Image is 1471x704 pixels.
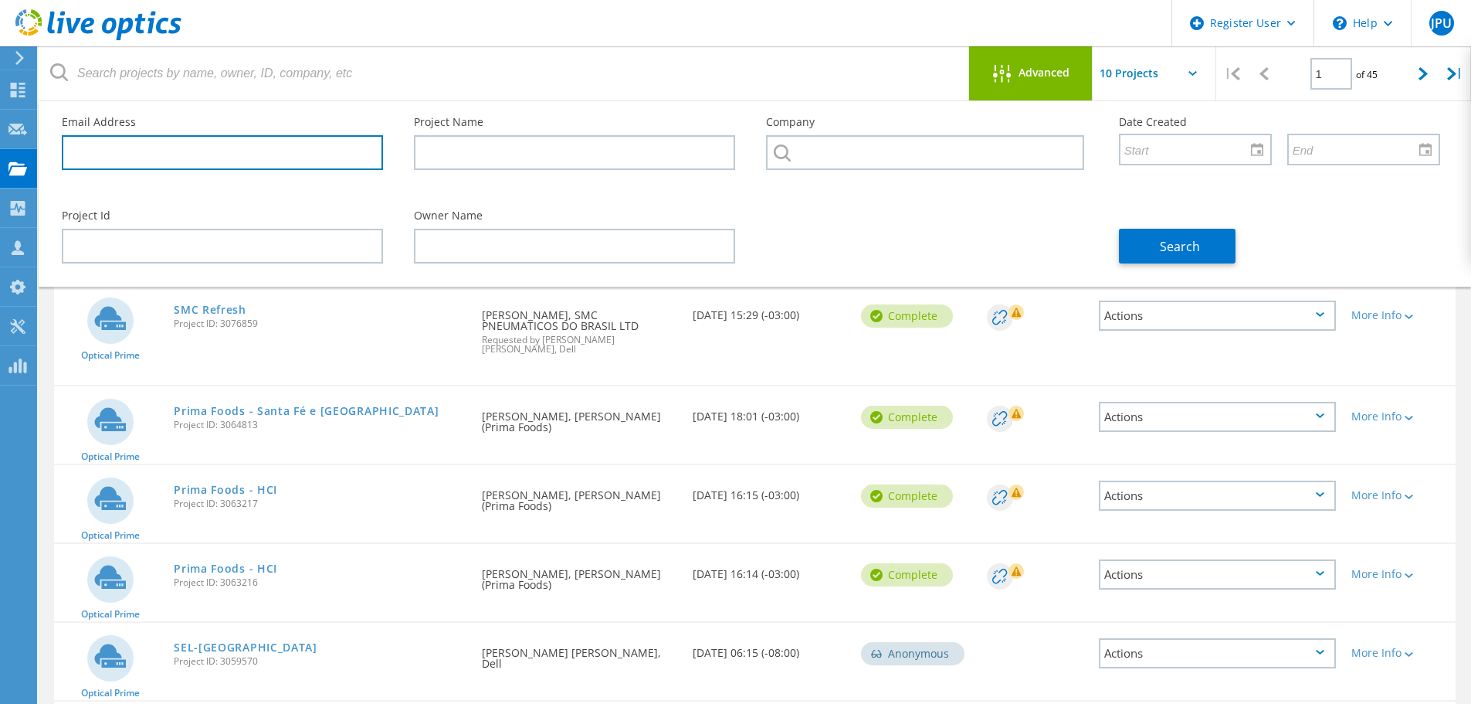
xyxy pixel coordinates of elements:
div: [DATE] 18:01 (-03:00) [685,386,853,437]
span: Requested by [PERSON_NAME] [PERSON_NAME], Dell [482,335,676,354]
div: [PERSON_NAME], [PERSON_NAME] (Prima Foods) [474,386,684,448]
span: Optical Prime [81,689,140,698]
span: Project ID: 3064813 [174,420,466,430]
div: More Info [1351,310,1448,321]
span: Project ID: 3059570 [174,657,466,666]
div: [PERSON_NAME], SMC PNEUMATICOS DO BRASIL LTD [474,285,684,369]
input: End [1289,134,1428,164]
svg: \n [1333,16,1347,30]
span: Optical Prime [81,531,140,540]
label: Company [766,117,1087,128]
label: Project Name [414,117,735,128]
div: Actions [1099,638,1336,668]
div: [PERSON_NAME] [PERSON_NAME], Dell [474,623,684,685]
input: Search projects by name, owner, ID, company, etc [39,46,970,100]
a: SEL-[GEOGRAPHIC_DATA] [174,642,317,653]
a: Prima Foods - Santa Fé e [GEOGRAPHIC_DATA] [174,406,439,417]
div: [DATE] 16:15 (-03:00) [685,465,853,516]
div: | [1216,46,1248,101]
label: Email Address [62,117,383,128]
div: [PERSON_NAME], [PERSON_NAME] (Prima Foods) [474,465,684,527]
div: More Info [1351,648,1448,658]
span: Advanced [1019,67,1069,78]
a: Prima Foods - HCI [174,485,277,495]
span: Search [1160,238,1200,255]
div: Complete [861,485,953,508]
span: Optical Prime [81,351,140,360]
a: SMC Refresh [174,304,246,315]
span: Project ID: 3076859 [174,319,466,328]
div: Anonymous [861,642,964,665]
a: Live Optics Dashboard [15,32,181,43]
div: Actions [1099,402,1336,432]
span: JPU [1431,17,1452,29]
label: Project Id [62,210,383,221]
div: [DATE] 06:15 (-08:00) [685,623,853,674]
div: Complete [861,406,953,429]
input: Start [1120,134,1259,164]
span: Optical Prime [81,610,140,619]
a: Prima Foods - HCI [174,563,277,574]
div: Complete [861,563,953,587]
span: Project ID: 3063216 [174,578,466,587]
div: Complete [861,304,953,328]
button: Search [1119,229,1235,264]
div: [DATE] 15:29 (-03:00) [685,285,853,336]
div: More Info [1351,569,1448,580]
div: Actions [1099,481,1336,511]
div: | [1439,46,1471,101]
div: Actions [1099,301,1336,331]
span: Optical Prime [81,452,140,461]
div: More Info [1351,490,1448,501]
span: Project ID: 3063217 [174,499,466,508]
div: [PERSON_NAME], [PERSON_NAME] (Prima Foods) [474,544,684,606]
label: Date Created [1119,117,1440,128]
div: Actions [1099,559,1336,590]
div: [DATE] 16:14 (-03:00) [685,544,853,595]
span: of 45 [1356,68,1378,81]
label: Owner Name [414,210,735,221]
div: More Info [1351,411,1448,422]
